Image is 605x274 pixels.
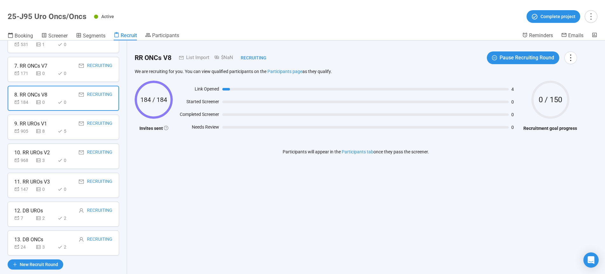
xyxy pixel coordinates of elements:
[14,70,33,77] div: 171
[8,32,33,40] a: Booking
[522,32,553,40] a: Reminders
[342,149,373,154] a: Participants tab
[57,186,77,193] div: 0
[135,53,171,63] h2: RR ONCs V8
[20,261,58,268] span: New Recruit Round
[14,244,33,251] div: 24
[492,55,497,60] span: pause-circle
[145,32,179,40] a: Participants
[79,92,84,97] span: mail
[176,98,219,108] div: Started Screener
[233,54,266,61] div: Recruiting
[14,128,33,135] div: 905
[209,54,233,62] div: $NaN
[511,100,520,104] span: 0
[14,149,50,157] div: 10. RR UROs V2
[36,215,55,222] div: 2
[79,237,84,242] span: user
[135,125,173,132] h4: Invites sent
[511,125,520,130] span: 0
[585,10,597,23] button: more
[283,148,429,155] p: Participants will appear in the once they pass the screener.
[14,62,47,70] div: 7. RR ONCs V7
[8,12,86,21] h1: 25-J95 Uro Oncs/Oncs
[529,32,553,38] span: Reminders
[135,97,173,103] span: 184 / 184
[561,32,583,40] a: Emails
[14,186,33,193] div: 147
[79,121,84,126] span: mail
[76,32,105,40] a: Segments
[8,259,63,270] button: plusNew Recruit Round
[487,51,559,64] button: pause-circlePause Recruiting Round
[79,179,84,184] span: mail
[564,51,577,64] button: more
[176,124,219,133] div: Needs Review
[87,62,112,70] div: Recruiting
[14,178,50,186] div: 11. RR UROs V3
[14,207,43,215] div: 12. DB UROs
[57,41,77,48] div: 0
[500,54,554,62] span: Pause Recruiting Round
[36,157,55,164] div: 3
[14,120,47,128] div: 9. RR UROs V1
[87,120,112,128] div: Recruiting
[176,85,219,95] div: Link Opened
[511,87,520,91] span: 4
[36,41,55,48] div: 1
[184,54,209,62] div: List Import
[566,53,575,62] span: more
[41,32,68,40] a: Screener
[14,91,47,99] div: 8. RR ONCs V8
[523,125,577,132] h4: Recruitment goal progress
[14,236,43,244] div: 13. DB ONCs
[14,157,33,164] div: 968
[14,41,33,48] div: 531
[83,33,105,39] span: Segments
[568,32,583,38] span: Emails
[36,99,55,106] div: 0
[15,33,33,39] span: Booking
[79,208,84,213] span: user
[114,32,137,40] a: Recruit
[121,32,137,38] span: Recruit
[541,13,575,20] span: Complete project
[152,32,179,38] span: Participants
[135,69,577,74] p: We are recruiting for you. You can view qualified participants on the as they qualify.
[87,236,112,244] div: Recruiting
[79,63,84,68] span: mail
[36,128,55,135] div: 8
[87,207,112,215] div: Recruiting
[57,215,77,222] div: 2
[57,99,77,106] div: 0
[583,252,599,268] div: Open Intercom Messenger
[527,10,580,23] button: Complete project
[14,215,33,222] div: 7
[57,128,77,135] div: 5
[48,33,68,39] span: Screener
[87,178,112,186] div: Recruiting
[36,244,55,251] div: 3
[171,56,184,60] span: mail
[14,99,33,106] div: 184
[531,96,569,104] span: 0 / 150
[176,111,219,120] div: Completed Screener
[101,14,114,19] span: Active
[36,186,55,193] div: 0
[164,126,168,130] span: question-circle
[511,112,520,117] span: 0
[57,244,77,251] div: 2
[13,262,17,267] span: plus
[36,70,55,77] div: 0
[87,149,112,157] div: Recruiting
[79,150,84,155] span: mail
[57,157,77,164] div: 0
[57,70,77,77] div: 0
[587,12,595,21] span: more
[87,91,112,99] div: Recruiting
[267,69,302,74] a: Participants page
